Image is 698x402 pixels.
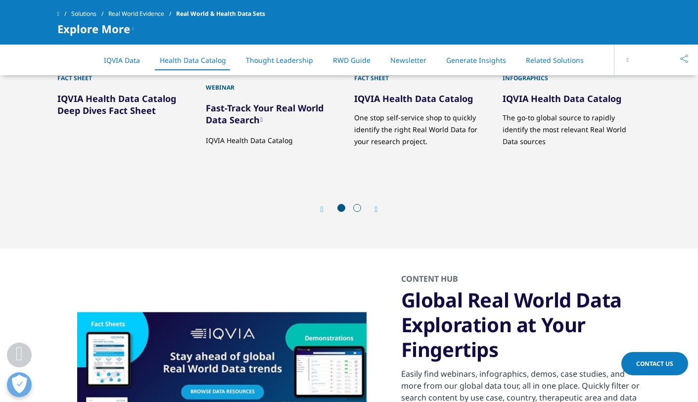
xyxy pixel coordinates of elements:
[246,55,313,65] a: Thought Leadership
[446,55,506,65] a: Generate Insights
[604,55,648,65] a: Explore More
[636,359,673,368] span: Contact Us
[333,55,371,65] a: RWD Guide
[621,352,688,375] a: Contact Us
[365,204,378,214] div: Next slide
[401,273,641,288] h2: CONTENT HUB
[108,5,176,23] a: Real World Evidence
[71,5,108,23] a: Solutions
[354,93,473,104] a: IQVIA Health Data Catalog
[104,55,140,65] a: IQVIA Data
[401,288,641,362] h3: Global Real World Data Exploration at Your Fingertips
[57,23,130,35] span: Explore More
[160,55,226,65] a: Health Data Catalog
[503,104,641,148] p: The go-to global source to rapidly identify the most relevant Real World Data sources
[206,73,344,92] div: Webinar
[176,5,265,23] span: Real World & Health Data Sets
[57,93,176,116] a: IQVIA Health Data Catalog Deep Dives Fact Sheet
[206,127,344,147] p: IQVIA Health Data Catalog
[354,104,493,159] p: One stop self-service shop to quickly identify the right Real World Data for your research project.
[7,372,32,397] button: Open Preferences
[321,204,333,214] div: Previous slide
[390,55,426,65] a: Newsletter
[503,93,621,104] a: IQVIA Health Data Catalog
[206,102,324,126] a: Fast-Track Your Real World Data Search
[526,55,584,65] a: Related Solutions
